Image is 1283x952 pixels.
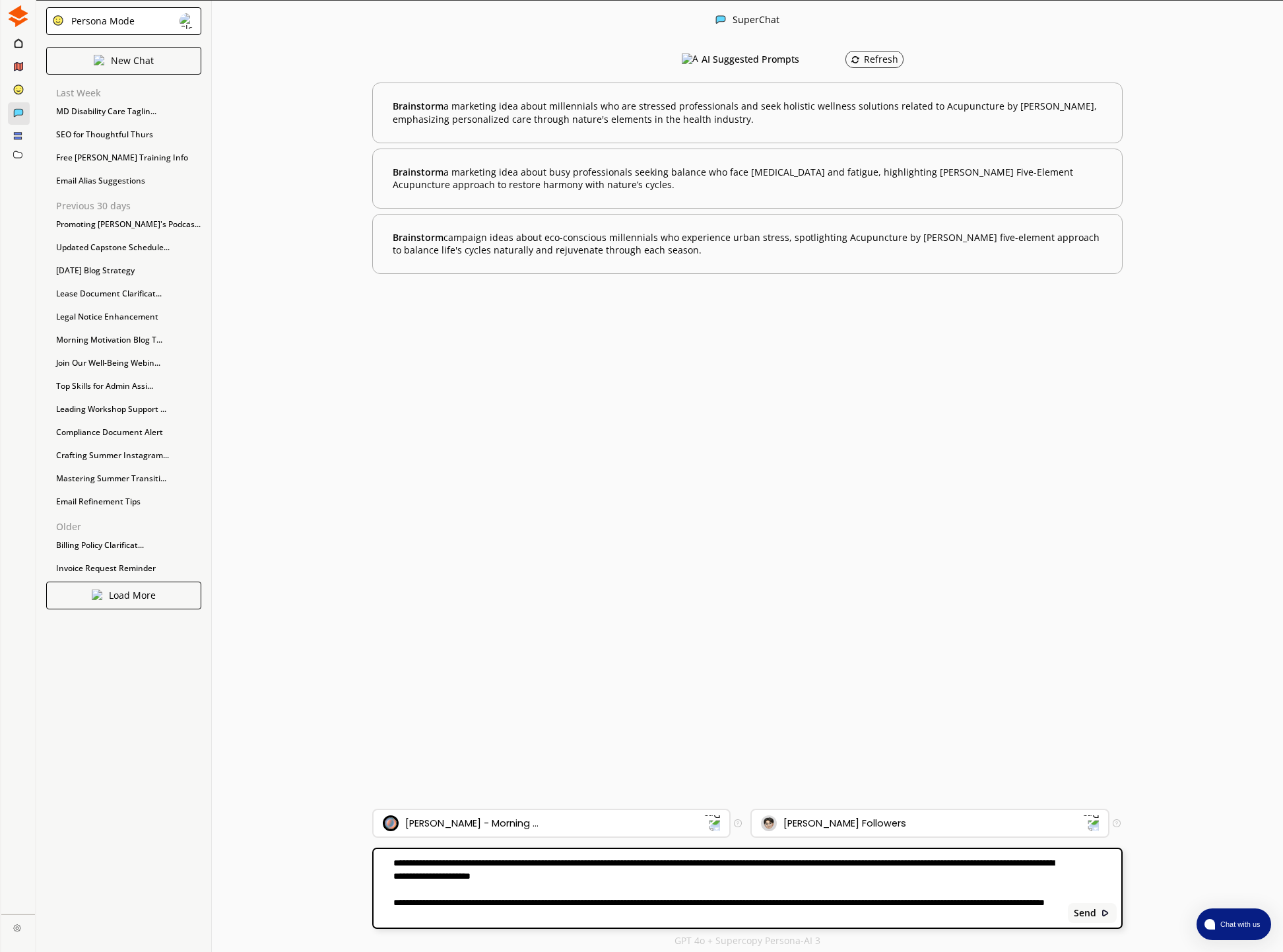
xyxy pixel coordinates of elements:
p: Load More [109,590,156,601]
img: Tooltip Icon [1113,819,1121,827]
div: Refresh [851,54,898,65]
b: a marketing idea about busy professionals seeking balance who face [MEDICAL_DATA] and fatigue, hi... [393,166,1102,191]
div: MD Disability Care Taglin... [49,102,205,121]
p: GPT 4o + Supercopy Persona-AI 3 [674,935,820,946]
a: Close [1,914,35,937]
img: Close [715,15,726,25]
span: Brainstorm [393,100,444,112]
span: Brainstorm [393,166,444,178]
img: Close [1101,908,1110,918]
span: Brainstorm [393,231,444,244]
img: AI Suggested Prompts [682,53,698,65]
div: Leading Workshop Support ... [49,399,205,419]
div: [PERSON_NAME] - Morning ... [405,818,539,829]
div: Legal Notice Enhancement [49,307,205,327]
div: Compliance Document Alert [49,423,205,442]
img: Close [52,15,64,26]
div: Email Alias Suggestions [49,171,205,191]
img: Refresh [851,55,860,64]
div: Email Refinement Tips [49,492,205,512]
p: Last Week [56,88,205,98]
div: Crafting Summer Instagram... [49,446,205,465]
p: Older [56,522,205,532]
button: atlas-launcher [1197,908,1271,940]
div: Mastering Summer Transiti... [49,469,205,489]
div: SuperChat [733,15,779,27]
p: Previous 30 days [56,201,205,211]
img: Close [180,13,195,29]
img: Close [7,5,29,27]
div: Top Skills for Admin Assi... [49,376,205,396]
p: New Chat [111,55,154,66]
div: SEO for Thoughtful Thurs [49,125,205,145]
img: Close [92,590,102,600]
div: Persona Mode [67,16,135,26]
div: Invoice Request Reminder [49,559,205,578]
div: Join Our Well-Being Webin... [49,353,205,373]
h3: AI Suggested Prompts [702,50,799,69]
div: Morning Motivation Blog T... [49,330,205,350]
img: Brand Icon [383,815,399,831]
div: Free [PERSON_NAME] Training Info [49,148,205,168]
img: Dropdown Icon [1082,815,1099,832]
b: a marketing idea about millennials who are stressed professionals and seek holistic wellness solu... [393,100,1102,125]
div: [DATE] Blog Strategy [49,261,205,281]
div: [PERSON_NAME] Followers [783,818,906,829]
img: Dropdown Icon [704,815,721,832]
div: Updated Capstone Schedule... [49,238,205,257]
img: Tooltip Icon [734,819,742,827]
span: Chat with us [1215,919,1263,930]
div: Lease Document Clarificat... [49,284,205,304]
div: Billing Policy Clarificat... [49,535,205,555]
img: Close [13,924,21,932]
img: Close [94,55,104,65]
b: Send [1074,908,1096,918]
b: campaign ideas about eco-conscious millennials who experience urban stress, spotlighting Acupunct... [393,231,1102,257]
div: Promoting [PERSON_NAME]'s Podcas... [49,215,205,234]
img: Audience Icon [761,815,777,831]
